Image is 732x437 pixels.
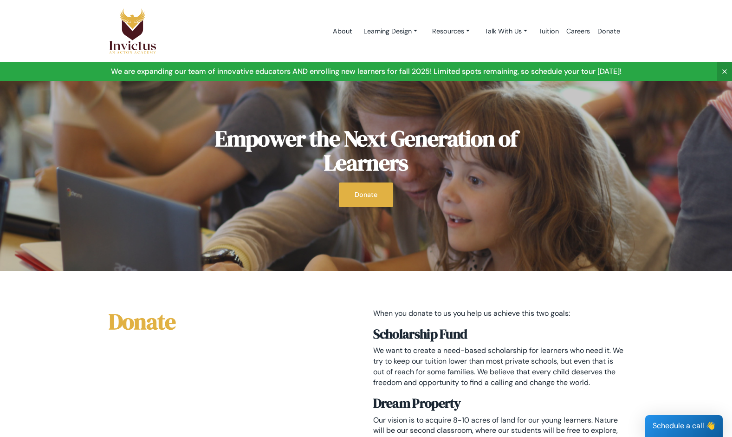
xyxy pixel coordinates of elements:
[109,8,157,54] img: Logo
[373,326,624,342] h5: Scholarship Fund
[645,415,723,437] div: Schedule a call 👋
[373,308,624,319] p: When you donate to us you help us achieve this two goals:
[339,183,393,207] a: Donate
[109,308,315,335] h2: Donate
[535,12,563,51] a: Tuition
[373,396,624,411] h5: Dream Property
[197,126,536,176] h1: Empower the Next Generation of Learners
[329,12,356,51] a: About
[425,23,477,40] a: Resources
[356,23,425,40] a: Learning Design
[373,346,624,388] p: We want to create a need-based scholarship for learners who need it. We try to keep our tuition l...
[563,12,594,51] a: Careers
[477,23,535,40] a: Talk With Us
[594,12,624,51] a: Donate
